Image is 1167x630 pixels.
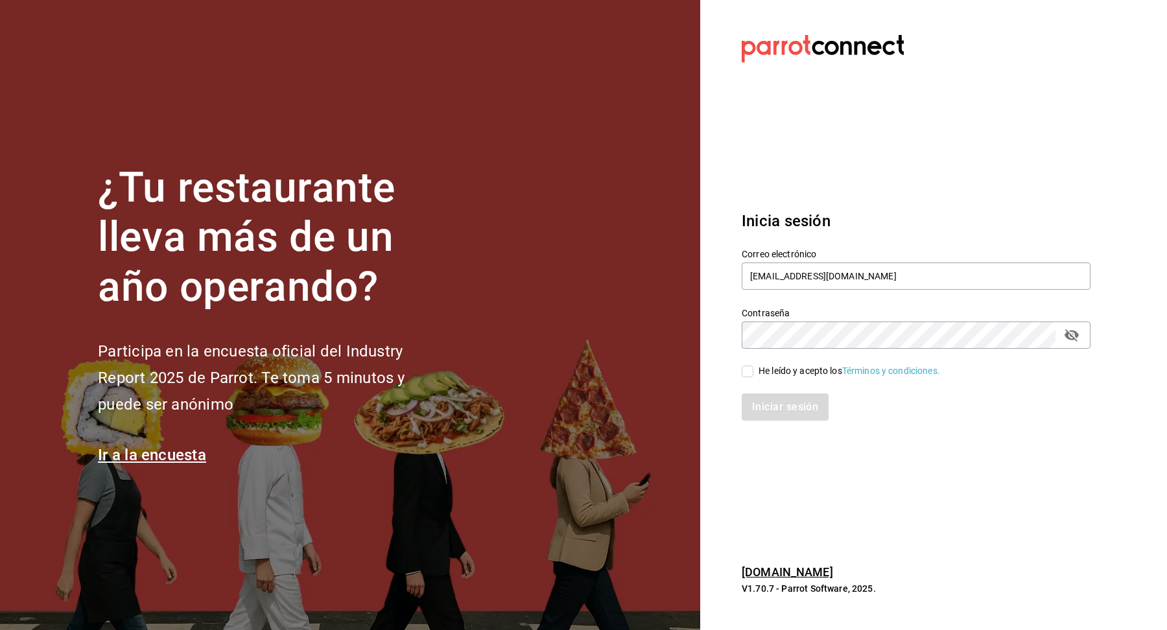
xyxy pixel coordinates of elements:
label: Correo electrónico [742,249,1090,258]
a: Ir a la encuesta [98,446,206,464]
h3: Inicia sesión [742,209,1090,233]
label: Contraseña [742,308,1090,317]
h1: ¿Tu restaurante lleva más de un año operando? [98,163,448,312]
h2: Participa en la encuesta oficial del Industry Report 2025 de Parrot. Te toma 5 minutos y puede se... [98,338,448,417]
a: Términos y condiciones. [842,366,940,376]
button: passwordField [1061,324,1083,346]
div: He leído y acepto los [759,364,940,378]
p: V1.70.7 - Parrot Software, 2025. [742,582,1090,595]
input: Ingresa tu correo electrónico [742,262,1090,290]
a: [DOMAIN_NAME] [742,565,833,579]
